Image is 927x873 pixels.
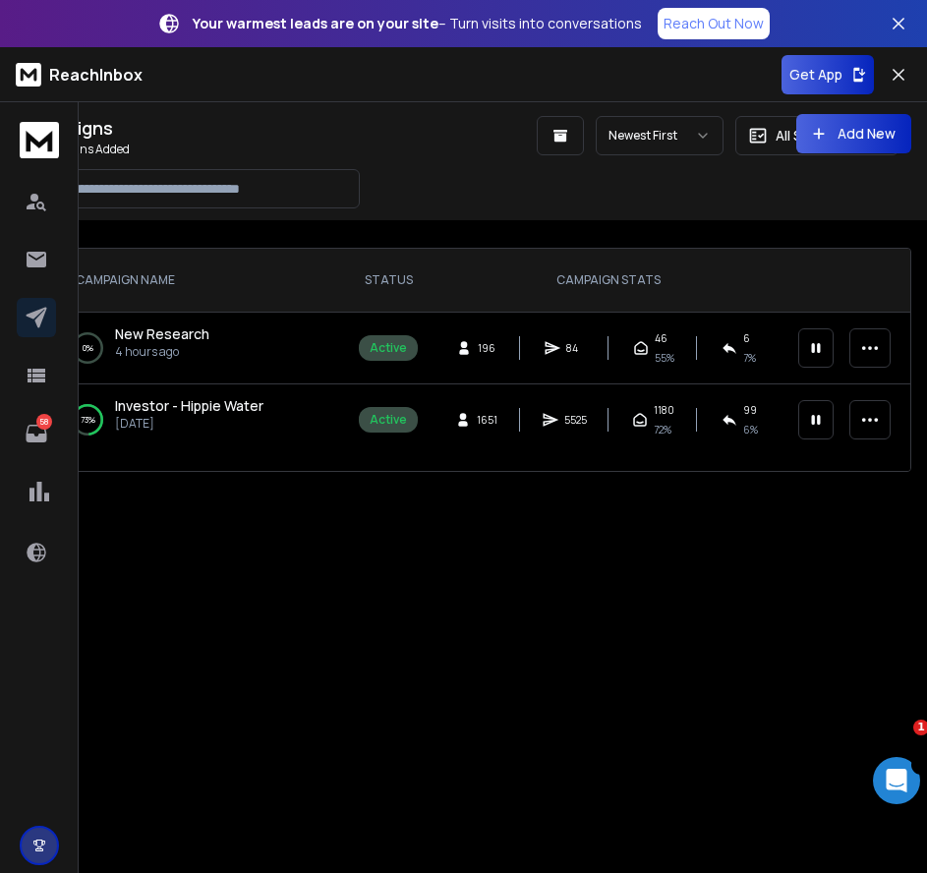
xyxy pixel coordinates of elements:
th: STATUS [347,249,430,313]
span: 7 % [743,348,756,368]
span: 84 [566,338,586,358]
button: Newest First [596,116,724,155]
span: 196 [478,338,497,358]
span: Investor - Hippie Water [115,396,263,415]
p: Reach Out Now [664,14,764,33]
button: Add New [796,114,911,153]
div: Active [370,412,407,428]
p: – Turn visits into conversations [193,14,642,33]
p: 0 % [83,338,93,358]
span: 6 [743,328,750,348]
span: 5525 [564,410,587,430]
iframe: Intercom live chat [873,757,920,804]
th: CAMPAIGN STATS [430,249,786,313]
span: 99 [743,400,757,420]
td: 73%Investor - Hippie Water[DATE] [52,384,347,456]
th: CAMPAIGN NAME [52,249,347,313]
span: 6 % [743,420,758,439]
span: 72 % [654,420,671,439]
span: 55 % [655,348,674,368]
strong: Your warmest leads are on your site [193,14,438,32]
p: 58 [36,414,52,430]
p: All Statuses [776,126,854,145]
div: Active [370,340,407,356]
span: 1651 [477,410,497,430]
img: logo [20,122,59,158]
p: Campaigns Added [16,142,394,157]
button: Get App [782,55,874,94]
span: 46 [655,328,667,348]
a: 58 [17,414,56,453]
p: 4 hours ago [115,344,209,360]
a: New Research [115,324,209,344]
a: Reach Out Now [658,8,770,39]
span: New Research [115,324,209,343]
span: 1180 [654,400,674,420]
p: [DATE] [115,416,263,432]
p: ReachInbox [49,63,143,87]
h2: Campaigns [16,114,394,142]
a: Investor - Hippie Water [115,396,263,416]
p: 73 % [81,410,95,430]
td: 0%New Research4 hours ago [52,313,347,384]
